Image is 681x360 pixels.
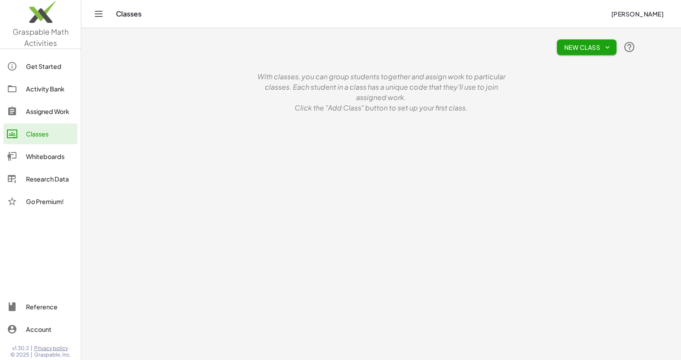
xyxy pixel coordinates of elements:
span: New Class [564,43,610,51]
span: Graspable, Inc. [34,351,71,358]
a: Account [3,319,77,340]
a: Privacy policy [34,345,71,352]
button: New Class [557,39,617,55]
span: [PERSON_NAME] [611,10,664,18]
div: Reference [26,302,74,312]
a: Activity Bank [3,78,77,99]
div: Research Data [26,174,74,184]
a: Assigned Work [3,101,77,122]
div: Whiteboards [26,151,74,162]
div: Account [26,324,74,334]
span: v1.30.2 [12,345,29,352]
a: Get Started [3,56,77,77]
div: Classes [26,129,74,139]
a: Research Data [3,169,77,189]
a: Classes [3,123,77,144]
span: | [31,345,32,352]
span: | [31,351,32,358]
p: Click the "Add Class" button to set up your first class. [251,103,511,113]
div: Assigned Work [26,106,74,117]
div: Activity Bank [26,84,74,94]
button: Toggle navigation [92,7,106,21]
a: Reference [3,296,77,317]
button: [PERSON_NAME] [604,6,671,22]
a: Whiteboards [3,146,77,167]
span: Graspable Math Activities [13,27,69,48]
span: © 2025 [10,351,29,358]
p: With classes, you can group students together and assign work to particular classes. Each student... [251,71,511,103]
div: Go Premium! [26,196,74,207]
div: Get Started [26,61,74,71]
